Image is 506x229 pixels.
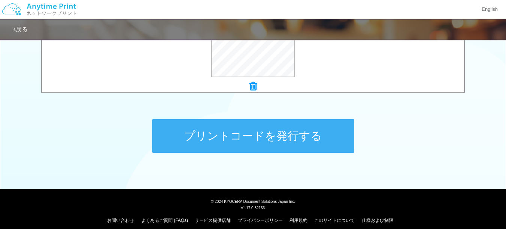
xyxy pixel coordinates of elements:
span: v1.17.0.32136 [241,205,265,210]
a: このサイトについて [314,218,355,223]
a: プライバシーポリシー [238,218,283,223]
a: よくあるご質問 (FAQs) [141,218,188,223]
span: © 2024 KYOCERA Document Solutions Japan Inc. [211,199,295,204]
button: プリントコードを発行する [152,119,354,153]
a: 戻る [13,26,28,33]
a: お問い合わせ [107,218,134,223]
a: 仕様および制限 [362,218,393,223]
a: 利用規約 [290,218,307,223]
a: サービス提供店舗 [195,218,231,223]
